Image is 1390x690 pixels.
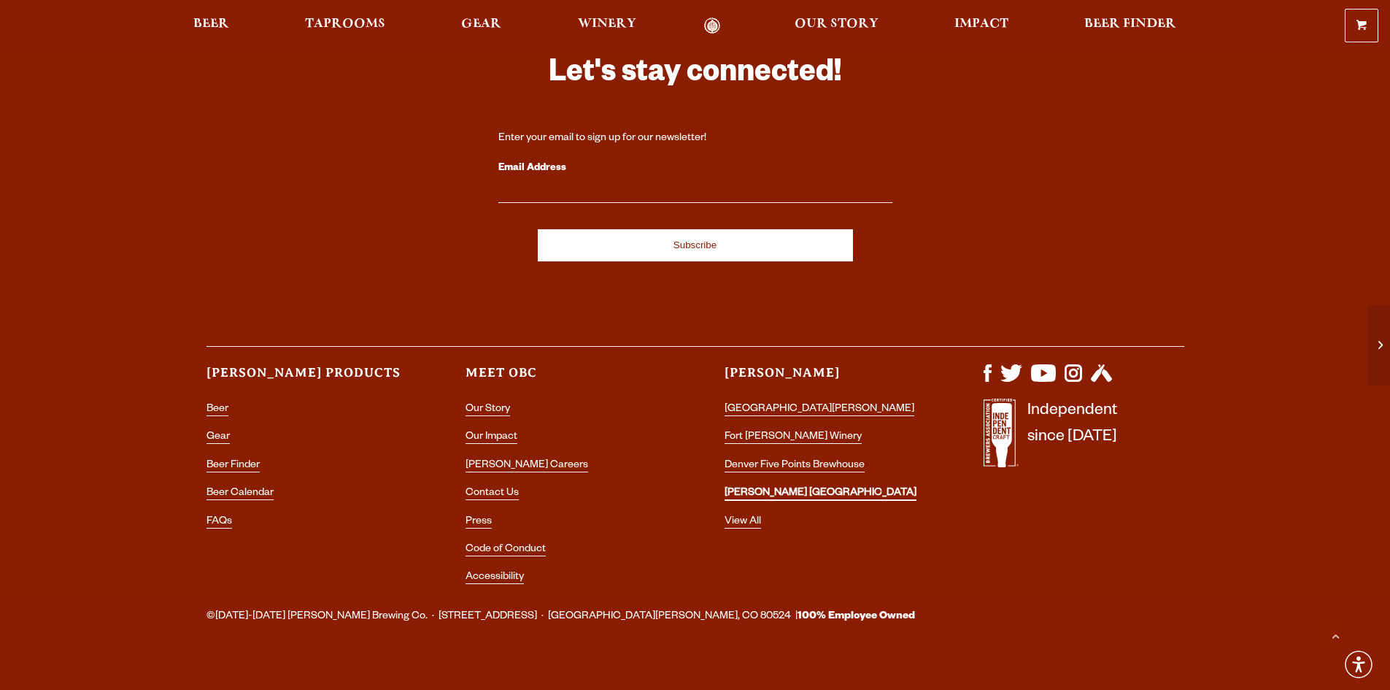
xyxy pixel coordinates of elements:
[725,516,761,529] a: View All
[206,516,232,529] a: FAQs
[795,18,879,30] span: Our Story
[206,404,228,416] a: Beer
[1317,617,1354,653] a: Scroll to top
[785,18,888,34] a: Our Story
[578,18,636,30] span: Winery
[461,18,501,30] span: Gear
[498,131,892,146] div: Enter your email to sign up for our newsletter!
[685,18,740,34] a: Odell Home
[725,460,865,472] a: Denver Five Points Brewhouse
[305,18,385,30] span: Taprooms
[725,404,914,416] a: [GEOGRAPHIC_DATA][PERSON_NAME]
[206,432,230,444] a: Gear
[568,18,646,34] a: Winery
[466,488,519,500] a: Contact Us
[466,544,546,556] a: Code of Conduct
[1091,375,1112,386] a: Visit us on Untappd
[466,460,588,472] a: [PERSON_NAME] Careers
[725,488,916,501] a: [PERSON_NAME] [GEOGRAPHIC_DATA]
[725,364,925,394] h3: [PERSON_NAME]
[206,607,915,626] span: ©[DATE]-[DATE] [PERSON_NAME] Brewing Co. · [STREET_ADDRESS] · [GEOGRAPHIC_DATA][PERSON_NAME], CO ...
[466,572,524,584] a: Accessibility
[452,18,511,34] a: Gear
[984,375,992,386] a: Visit us on Facebook
[206,364,407,394] h3: [PERSON_NAME] Products
[466,432,517,444] a: Our Impact
[1031,375,1056,386] a: Visit us on YouTube
[206,488,274,500] a: Beer Calendar
[725,432,862,444] a: Fort [PERSON_NAME] Winery
[466,364,666,394] h3: Meet OBC
[296,18,395,34] a: Taprooms
[466,516,492,529] a: Press
[498,54,892,97] h3: Let's stay connected!
[1075,18,1186,34] a: Beer Finder
[1027,399,1117,475] p: Independent since [DATE]
[1000,375,1022,386] a: Visit us on X (formerly Twitter)
[1065,375,1082,386] a: Visit us on Instagram
[206,460,260,472] a: Beer Finder
[798,611,915,623] strong: 100% Employee Owned
[954,18,1008,30] span: Impact
[1084,18,1176,30] span: Beer Finder
[184,18,239,34] a: Beer
[193,18,229,30] span: Beer
[538,229,853,261] input: Subscribe
[466,404,510,416] a: Our Story
[498,159,892,178] label: Email Address
[1343,648,1375,681] div: Accessibility Menu
[945,18,1018,34] a: Impact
